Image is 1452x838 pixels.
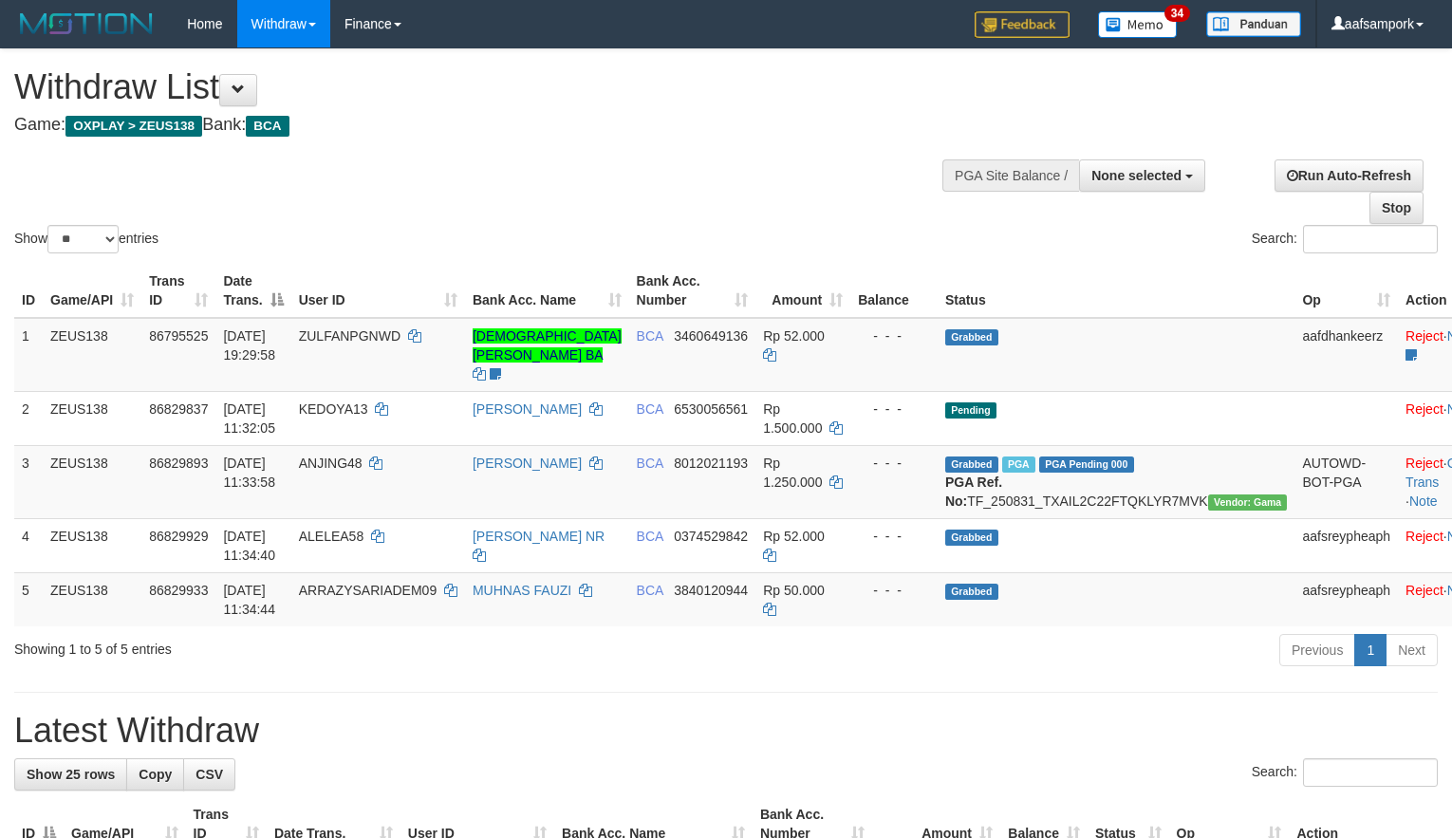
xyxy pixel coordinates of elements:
h1: Latest Withdraw [14,712,1438,750]
a: Reject [1405,456,1443,471]
div: - - - [858,527,930,546]
span: Grabbed [945,456,998,473]
span: BCA [637,583,663,598]
span: [DATE] 11:32:05 [223,401,275,436]
div: Showing 1 to 5 of 5 entries [14,632,591,659]
a: Run Auto-Refresh [1275,159,1424,192]
label: Show entries [14,225,158,253]
a: Reject [1405,529,1443,544]
span: Copy 6530056561 to clipboard [674,401,748,417]
a: [PERSON_NAME] [473,401,582,417]
td: aafdhankeerz [1294,318,1398,392]
span: 86829929 [149,529,208,544]
span: PGA Pending [1039,456,1134,473]
span: Vendor URL: https://trx31.1velocity.biz [1208,494,1288,511]
a: [PERSON_NAME] [473,456,582,471]
a: Reject [1405,328,1443,344]
img: Button%20Memo.svg [1098,11,1178,38]
input: Search: [1303,225,1438,253]
label: Search: [1252,758,1438,787]
span: 86795525 [149,328,208,344]
a: Reject [1405,583,1443,598]
b: PGA Ref. No: [945,475,1002,509]
th: Date Trans.: activate to sort column descending [215,264,290,318]
span: Grabbed [945,329,998,345]
img: MOTION_logo.png [14,9,158,38]
div: - - - [858,581,930,600]
span: Rp 52.000 [763,529,825,544]
span: OXPLAY > ZEUS138 [65,116,202,137]
th: Op: activate to sort column ascending [1294,264,1398,318]
span: 86829837 [149,401,208,417]
span: ALELEA58 [299,529,364,544]
td: ZEUS138 [43,445,141,518]
span: Show 25 rows [27,767,115,782]
a: [DEMOGRAPHIC_DATA][PERSON_NAME] BA [473,328,622,363]
th: ID [14,264,43,318]
a: [PERSON_NAME] NR [473,529,605,544]
span: 34 [1164,5,1190,22]
span: [DATE] 19:29:58 [223,328,275,363]
a: Previous [1279,634,1355,666]
th: Status [938,264,1295,318]
span: BCA [637,401,663,417]
span: Rp 1.500.000 [763,401,822,436]
span: Copy 3840120944 to clipboard [674,583,748,598]
span: 86829933 [149,583,208,598]
span: Rp 52.000 [763,328,825,344]
th: Balance [850,264,938,318]
span: None selected [1091,168,1182,183]
td: ZEUS138 [43,518,141,572]
span: [DATE] 11:34:40 [223,529,275,563]
td: 2 [14,391,43,445]
select: Showentries [47,225,119,253]
span: 86829893 [149,456,208,471]
td: ZEUS138 [43,391,141,445]
span: Copy [139,767,172,782]
h4: Game: Bank: [14,116,949,135]
td: ZEUS138 [43,318,141,392]
span: CSV [195,767,223,782]
a: Stop [1369,192,1424,224]
input: Search: [1303,758,1438,787]
td: AUTOWD-BOT-PGA [1294,445,1398,518]
div: PGA Site Balance / [942,159,1079,192]
div: - - - [858,454,930,473]
h1: Withdraw List [14,68,949,106]
span: ARRAZYSARIADEM09 [299,583,437,598]
label: Search: [1252,225,1438,253]
span: BCA [637,328,663,344]
span: KEDOYA13 [299,401,368,417]
span: Grabbed [945,584,998,600]
span: ANJING48 [299,456,363,471]
th: Bank Acc. Number: activate to sort column ascending [629,264,756,318]
td: 4 [14,518,43,572]
a: 1 [1354,634,1387,666]
div: - - - [858,400,930,419]
td: aafsreypheaph [1294,572,1398,626]
span: Copy 3460649136 to clipboard [674,328,748,344]
span: BCA [637,456,663,471]
span: Copy 0374529842 to clipboard [674,529,748,544]
span: Pending [945,402,996,419]
td: 5 [14,572,43,626]
a: Reject [1405,401,1443,417]
span: ZULFANPGNWD [299,328,400,344]
a: Note [1409,493,1438,509]
span: [DATE] 11:34:44 [223,583,275,617]
th: Game/API: activate to sort column ascending [43,264,141,318]
img: panduan.png [1206,11,1301,37]
span: Marked by aafnoeunsreypich [1002,456,1035,473]
a: MUHNAS FAUZI [473,583,571,598]
span: Rp 50.000 [763,583,825,598]
th: Amount: activate to sort column ascending [755,264,850,318]
th: Bank Acc. Name: activate to sort column ascending [465,264,629,318]
div: - - - [858,326,930,345]
td: 3 [14,445,43,518]
a: Next [1386,634,1438,666]
span: Copy 8012021193 to clipboard [674,456,748,471]
td: TF_250831_TXAIL2C22FTQKLYR7MVK [938,445,1295,518]
button: None selected [1079,159,1205,192]
span: [DATE] 11:33:58 [223,456,275,490]
img: Feedback.jpg [975,11,1070,38]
